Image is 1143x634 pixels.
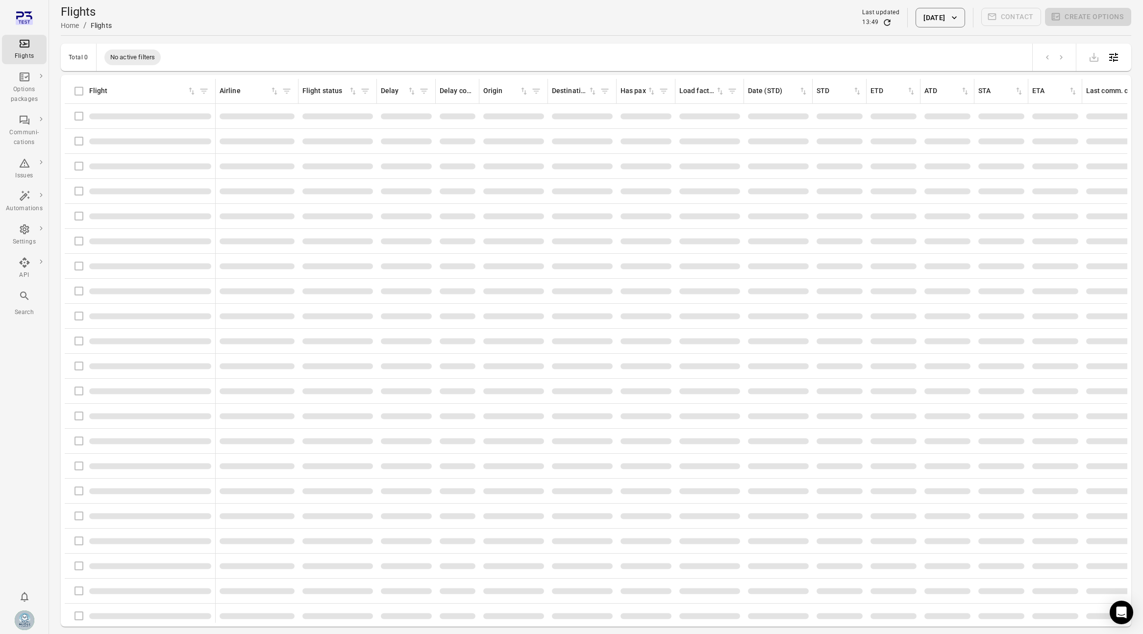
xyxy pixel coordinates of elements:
div: Sort by delay in ascending order [381,86,417,97]
div: Open Intercom Messenger [1110,601,1133,624]
a: Settings [2,220,47,250]
div: Sort by airline in ascending order [220,86,279,97]
div: Settings [6,237,43,247]
div: Sort by flight status in ascending order [302,86,358,97]
span: Filter by destination [597,84,612,98]
div: Sort by origin in ascending order [483,86,529,97]
span: Filter by flight [197,84,211,98]
span: Filter by flight status [358,84,373,98]
div: Flights [91,21,112,30]
span: Filter by airline [279,84,294,98]
button: Refresh data [882,18,892,27]
button: Notifications [15,587,34,607]
button: Search [2,287,47,320]
div: Sort by flight in ascending order [89,86,197,97]
div: Sort by destination in ascending order [552,86,597,97]
div: Sort by ETD in ascending order [870,86,916,97]
span: Filter by origin [529,84,544,98]
div: Sort by ATD in ascending order [924,86,970,97]
span: Filter by has pax [656,84,671,98]
li: / [83,20,87,31]
nav: Breadcrumbs [61,20,112,31]
div: Sort by date (STD) in ascending order [748,86,808,97]
div: 13:49 [862,18,878,27]
a: Flights [2,35,47,64]
div: Issues [6,171,43,181]
button: [DATE] [916,8,965,27]
a: Options packages [2,68,47,107]
div: Sort by STD in ascending order [817,86,862,97]
nav: pagination navigation [1041,51,1068,64]
span: No active filters [104,52,161,62]
div: Last updated [862,8,899,18]
div: API [6,270,43,280]
div: Total 0 [69,54,88,61]
a: Issues [2,154,47,184]
a: API [2,254,47,283]
div: Sort by has pax in ascending order [621,86,656,97]
a: Home [61,22,79,29]
div: Flights [6,51,43,61]
div: Options packages [6,85,43,104]
a: Communi-cations [2,111,47,150]
span: Please make a selection to create an option package [1045,8,1131,27]
div: Communi-cations [6,128,43,147]
button: Elsa Mjöll [Mjoll Airways] [11,607,38,634]
span: Please make a selection to export [1084,52,1104,61]
a: Automations [2,187,47,217]
div: Search [6,308,43,317]
span: Please make a selection to create communications [981,8,1042,27]
div: Sort by load factor in ascending order [679,86,725,97]
div: Delay codes [440,86,475,97]
div: Sort by STA in ascending order [978,86,1024,97]
span: Filter by delay [417,84,431,98]
div: Sort by ETA in ascending order [1032,86,1078,97]
div: Automations [6,204,43,214]
button: Open table configuration [1104,48,1123,67]
img: Mjoll-Airways-Logo.webp [15,610,34,630]
h1: Flights [61,4,112,20]
span: Filter by load factor [725,84,740,98]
